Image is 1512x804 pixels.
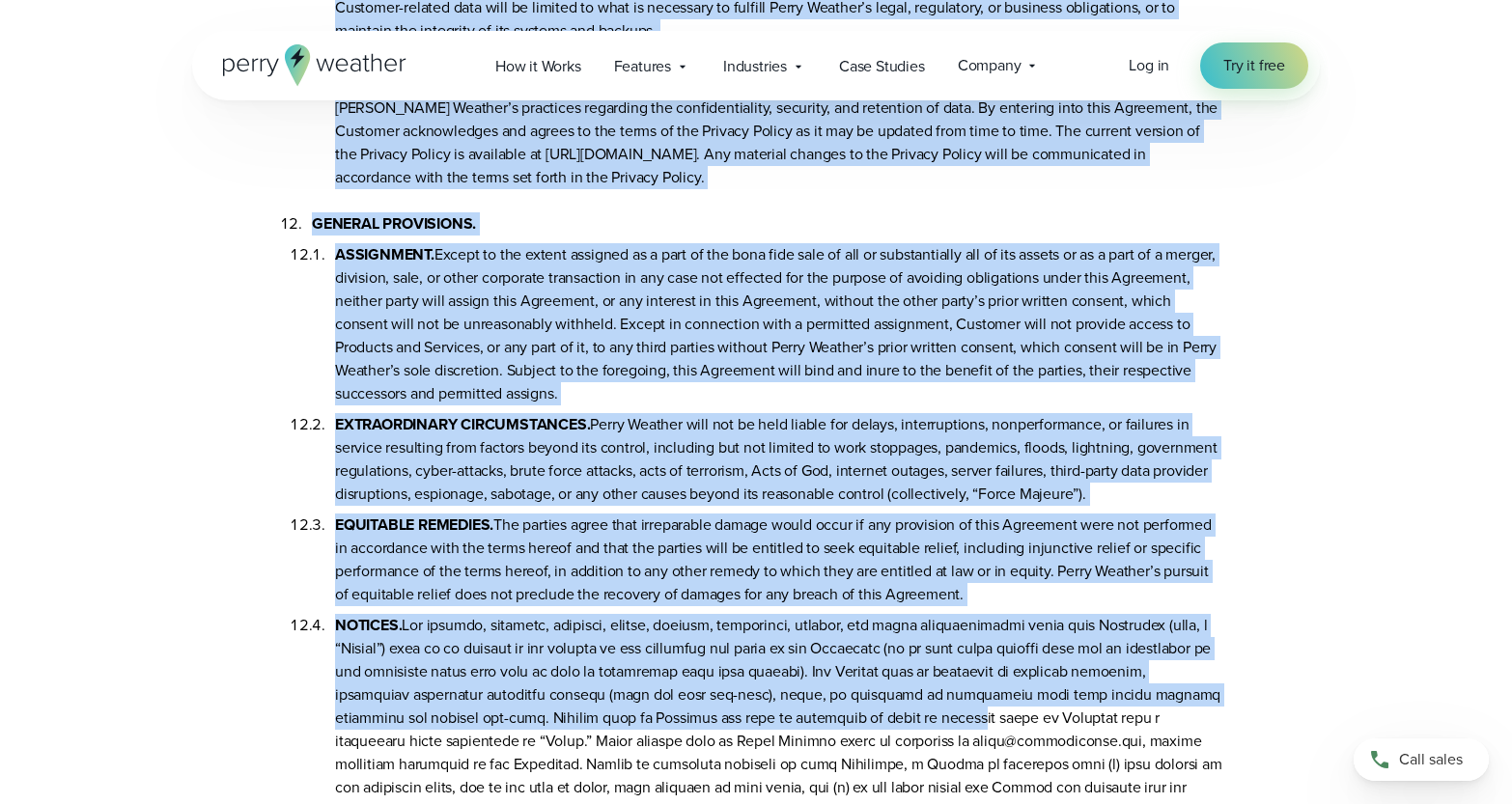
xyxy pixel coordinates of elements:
[335,42,1223,189] li: Perry Weather’s collection, use, retention, and protection of data, including any Customer-relate...
[1399,748,1463,771] span: Call sales
[335,236,1223,405] li: Except to the extent assigned as a part of the bona fide sale of all or substantially all of its ...
[823,46,941,86] a: Case Studies
[479,46,598,86] a: How it Works
[312,212,476,235] b: GENERAL PROVISIONS.
[1129,54,1169,77] a: Log in
[335,506,1223,606] li: The parties agree that irreparable damage would occur if any provision of this Agreement were not...
[335,243,434,265] b: ASSIGNMENT.
[335,405,1223,506] li: Perry Weather will not be held liable for delays, interruptions, nonperformance, or failures in s...
[335,614,402,636] b: NOTICES.
[335,513,493,536] b: EQUITABLE REMEDIES.
[1354,738,1489,781] a: Call sales
[1223,54,1285,77] span: Try it free
[839,55,925,78] span: Case Studies
[495,55,581,78] span: How it Works
[723,55,787,78] span: Industries
[1200,42,1308,89] a: Try it free
[335,413,590,435] b: EXTRAORDINARY CIRCUMSTANCES.
[958,54,1022,77] span: Company
[614,55,671,78] span: Features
